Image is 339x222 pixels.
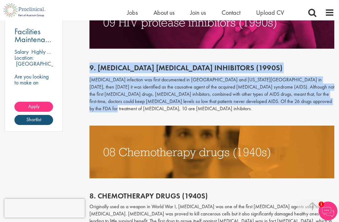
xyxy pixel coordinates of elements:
p: [GEOGRAPHIC_DATA], [GEOGRAPHIC_DATA] [14,60,69,73]
img: Chatbot [319,202,337,220]
p: Highly Competitive [31,48,73,55]
span: 9. [MEDICAL_DATA] [MEDICAL_DATA] inhibitors (1990s) [89,63,282,73]
span: Apply [28,103,40,110]
a: Apply [14,102,53,112]
a: Facilities Maintenance Technician II [14,28,53,43]
h2: 8. Chemotherapy drugs (1940s) [89,192,334,200]
a: Contact [222,8,240,17]
iframe: reCAPTCHA [4,199,85,218]
img: CHEMOTHERAPY DRUGS (1940S) [89,126,334,178]
span: Location: [14,54,34,61]
a: Shortlist [14,115,53,125]
span: [MEDICAL_DATA] infection was first documented in [GEOGRAPHIC_DATA] and [US_STATE][GEOGRAPHIC_DATA... [89,76,334,111]
a: Jobs [127,8,138,17]
span: Facilities Maintenance Technician II [14,26,56,52]
a: Upload CV [256,8,284,17]
span: 1 [319,202,324,207]
p: Are you looking to make an impact with your innovation? [14,73,53,97]
span: Salary [14,48,29,55]
a: Join us [190,8,206,17]
a: About us [153,8,175,17]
